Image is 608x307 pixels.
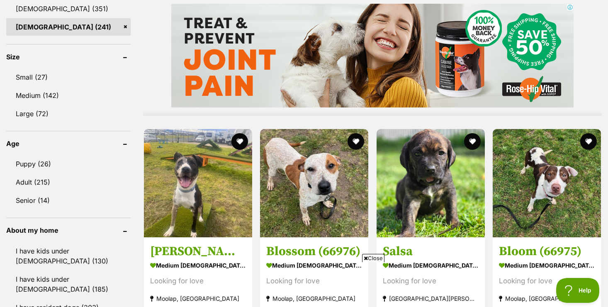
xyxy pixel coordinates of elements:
[464,133,481,150] button: favourite
[6,155,131,173] a: Puppy (26)
[6,140,131,147] header: Age
[6,173,131,191] a: Adult (215)
[556,278,600,303] iframe: Help Scout Beacon - Open
[260,129,368,237] img: Blossom (66976) - Staffordshire Bull Terrier x Australian Cattle Dog
[362,254,384,262] span: Close
[6,227,131,234] header: About my home
[499,259,595,271] strong: medium [DEMOGRAPHIC_DATA] Dog
[171,4,574,107] iframe: Advertisement
[6,105,131,122] a: Large (72)
[266,259,362,271] strong: medium [DEMOGRAPHIC_DATA] Dog
[150,244,246,259] h3: [PERSON_NAME] (65382)
[150,259,246,271] strong: medium [DEMOGRAPHIC_DATA] Dog
[6,18,131,36] a: [DEMOGRAPHIC_DATA] (241)
[6,192,131,209] a: Senior (14)
[499,275,595,287] div: Looking for love
[377,129,485,237] img: Salsa - Beagle x Staffordshire Bull Terrier Dog
[499,293,595,304] strong: Moolap, [GEOGRAPHIC_DATA]
[580,133,597,150] button: favourite
[383,259,479,271] strong: medium [DEMOGRAPHIC_DATA] Dog
[6,68,131,86] a: Small (27)
[6,270,131,298] a: I have kids under [DEMOGRAPHIC_DATA] (185)
[103,266,505,303] iframe: Advertisement
[348,133,365,150] button: favourite
[144,129,252,237] img: Maggie (65382) - Australian Koolie Dog
[6,53,131,61] header: Size
[266,244,362,259] h3: Blossom (66976)
[6,242,131,270] a: I have kids under [DEMOGRAPHIC_DATA] (130)
[6,87,131,104] a: Medium (142)
[231,133,248,150] button: favourite
[499,244,595,259] h3: Bloom (66975)
[493,129,601,237] img: Bloom (66975) - Staffordshire Bull Terrier x Australian Cattle Dog
[383,244,479,259] h3: Salsa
